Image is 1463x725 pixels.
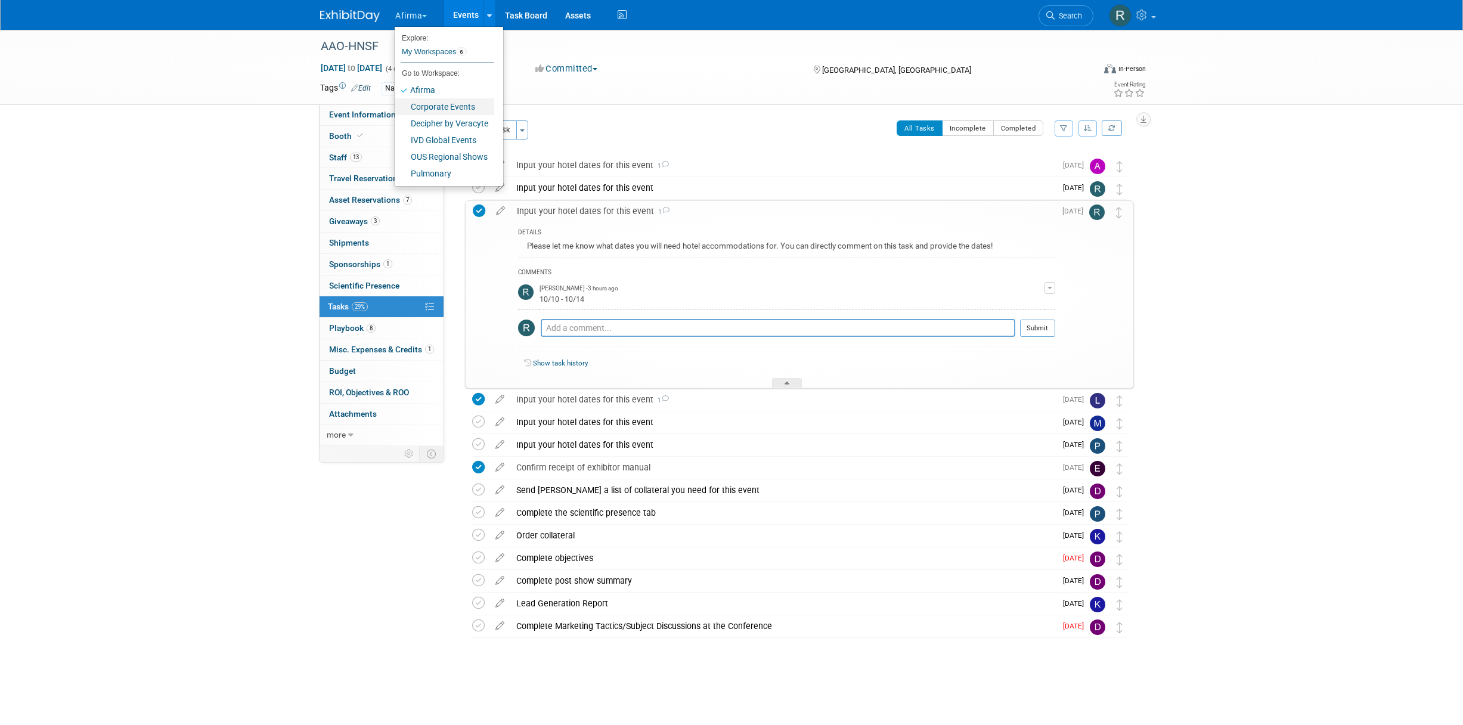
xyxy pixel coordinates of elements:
[518,238,1055,257] div: Please let me know what dates you will need hotel accommodations for. You can directly comment on...
[329,388,409,397] span: ROI, Objectives & ROO
[320,404,444,425] a: Attachments
[1117,184,1123,195] i: Move task
[351,84,371,92] a: Edit
[1117,577,1123,588] i: Move task
[1090,552,1105,567] img: Drew Smalley
[329,153,362,162] span: Staff
[510,435,1056,455] div: Input your hotel dates for this event
[489,621,510,631] a: edit
[510,389,1056,410] div: Input your hotel dates for this event
[1090,597,1105,612] img: Keirsten Davis
[320,104,444,125] a: Event Information
[320,275,444,296] a: Scientific Presence
[346,63,357,73] span: to
[518,228,1055,238] div: DETAILS
[1118,64,1146,73] div: In-Person
[489,598,510,609] a: edit
[329,345,434,354] span: Misc. Expenses & Credits
[329,366,356,376] span: Budget
[329,195,412,205] span: Asset Reservations
[489,530,510,541] a: edit
[350,153,362,162] span: 13
[1063,599,1090,608] span: [DATE]
[942,120,994,136] button: Incomplete
[329,409,377,419] span: Attachments
[510,616,1056,636] div: Complete Marketing Tactics/Subject Discussions at the Conference
[1117,599,1123,611] i: Move task
[653,396,669,404] span: 1
[320,211,444,232] a: Giveaways3
[1090,393,1105,408] img: Lauren Holland
[320,339,444,360] a: Misc. Expenses & Credits1
[395,132,494,148] a: IVD Global Events
[1090,529,1105,544] img: Keirsten Davis
[329,323,376,333] span: Playbook
[320,63,383,73] span: [DATE] [DATE]
[510,548,1056,568] div: Complete objectives
[1104,64,1116,73] img: Format-Inperson.png
[1117,161,1123,172] i: Move task
[1090,181,1105,197] img: Rhonda Eickhoff
[1109,4,1132,27] img: Randi LeBoyer
[371,216,380,225] span: 3
[1020,320,1055,337] button: Submit
[1102,120,1122,136] a: Refresh
[1090,506,1105,522] img: Praveen Kaushik
[317,36,1075,57] div: AAO-HNSF
[489,485,510,495] a: edit
[329,238,369,247] span: Shipments
[1113,82,1145,88] div: Event Rating
[367,324,376,333] span: 8
[489,182,510,193] a: edit
[822,66,971,75] span: [GEOGRAPHIC_DATA], [GEOGRAPHIC_DATA]
[511,201,1055,221] div: Input your hotel dates for this event
[1055,11,1082,20] span: Search
[395,148,494,165] a: OUS Regional Shows
[540,284,618,293] span: [PERSON_NAME] - 3 hours ago
[1090,574,1105,590] img: Drew Smalley
[1117,509,1123,520] i: Move task
[489,417,510,427] a: edit
[489,507,510,518] a: edit
[329,216,380,226] span: Giveaways
[425,345,434,354] span: 1
[1063,184,1090,192] span: [DATE]
[1090,484,1105,499] img: Drew Smalley
[510,525,1056,546] div: Order collateral
[1063,486,1090,494] span: [DATE]
[1090,416,1105,431] img: Michelle Keilitz
[328,302,368,311] span: Tasks
[489,553,510,563] a: edit
[320,126,444,147] a: Booth
[1063,577,1090,585] span: [DATE]
[489,462,510,473] a: edit
[352,302,368,311] span: 29%
[518,320,535,336] img: Randi LeBoyer
[329,131,365,141] span: Booth
[531,63,602,75] button: Committed
[329,173,414,183] span: Travel Reservations
[383,259,392,268] span: 1
[320,10,380,22] img: ExhibitDay
[654,208,669,216] span: 1
[329,259,392,269] span: Sponsorships
[329,110,396,119] span: Event Information
[489,439,510,450] a: edit
[1062,207,1089,215] span: [DATE]
[518,267,1055,280] div: COMMENTS
[518,284,534,300] img: Randi LeBoyer
[1063,554,1090,562] span: [DATE]
[395,165,494,182] a: Pulmonary
[1063,463,1090,472] span: [DATE]
[385,65,410,73] span: (4 days)
[456,47,466,57] span: 6
[897,120,943,136] button: All Tasks
[533,359,588,367] a: Show task history
[1117,622,1123,633] i: Move task
[510,593,1056,614] div: Lead Generation Report
[329,281,399,290] span: Scientific Presence
[489,575,510,586] a: edit
[510,480,1056,500] div: Send [PERSON_NAME] a list of collateral you need for this event
[420,446,444,461] td: Toggle Event Tabs
[395,82,494,98] a: Afirma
